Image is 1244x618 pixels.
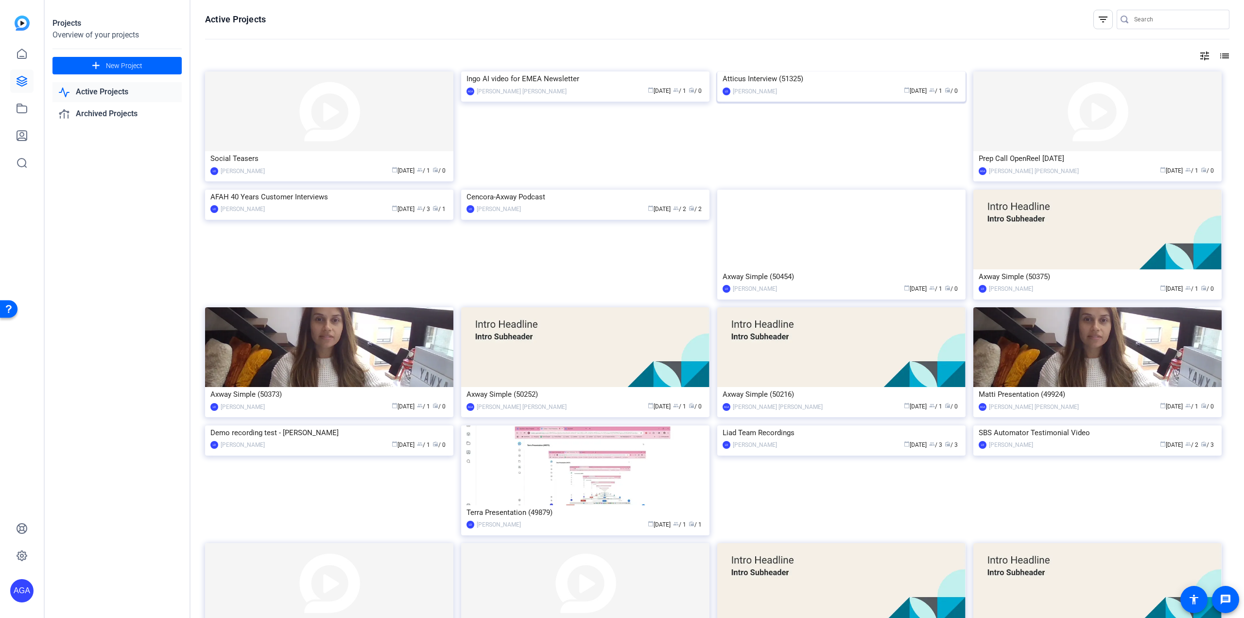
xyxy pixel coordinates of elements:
span: / 1 [689,521,702,528]
div: LD [210,167,218,175]
span: calendar_today [648,521,654,527]
span: / 2 [1185,441,1198,448]
div: AGA [979,403,986,411]
span: [DATE] [904,88,927,94]
span: [DATE] [392,167,415,174]
span: group [929,285,935,291]
span: calendar_today [648,403,654,408]
div: Axway Simple (50454) [723,269,960,284]
div: SBS Automator Testimonial Video [979,425,1216,440]
span: calendar_today [648,87,654,93]
span: / 0 [945,403,958,410]
span: group [417,441,423,447]
span: calendar_today [904,441,910,447]
div: AFAH 40 Years Customer Interviews [210,190,448,204]
span: / 1 [673,403,686,410]
span: radio [432,205,438,211]
span: / 0 [945,88,958,94]
div: Atticus Interview (51325) [723,71,960,86]
div: LD [210,403,218,411]
span: calendar_today [392,205,397,211]
span: [DATE] [392,441,415,448]
mat-icon: list [1218,50,1229,62]
div: AGA [723,403,730,411]
span: / 1 [417,167,430,174]
span: / 1 [673,521,686,528]
span: group [673,521,679,527]
div: [PERSON_NAME] [PERSON_NAME] [989,402,1079,412]
span: / 0 [1201,403,1214,410]
span: / 0 [1201,167,1214,174]
span: / 3 [945,441,958,448]
div: [PERSON_NAME] [477,520,521,530]
mat-icon: accessibility [1188,594,1200,605]
span: radio [945,87,950,93]
span: radio [1201,403,1207,408]
span: calendar_today [1160,403,1166,408]
input: Search [1134,14,1222,25]
div: LD [723,441,730,449]
mat-icon: filter_list [1097,14,1109,25]
span: group [929,441,935,447]
div: AGA [979,167,986,175]
span: calendar_today [1160,285,1166,291]
span: calendar_today [1160,167,1166,173]
div: Overview of your projects [52,29,182,41]
div: LD [210,441,218,449]
div: Cencora-Axway Podcast [466,190,704,204]
span: calendar_today [392,167,397,173]
span: radio [432,403,438,408]
div: Axway Simple (50373) [210,387,448,402]
span: group [673,205,679,211]
span: [DATE] [1160,441,1183,448]
div: LD [979,285,986,293]
span: [DATE] [648,403,671,410]
span: group [1185,167,1191,173]
div: [PERSON_NAME] [PERSON_NAME] [477,87,567,96]
button: New Project [52,57,182,74]
span: / 1 [929,285,942,292]
div: [PERSON_NAME] [PERSON_NAME] [477,402,567,412]
span: radio [432,167,438,173]
span: radio [689,403,694,408]
span: calendar_today [904,403,910,408]
span: [DATE] [904,285,927,292]
a: Active Projects [52,82,182,102]
span: / 2 [673,206,686,212]
div: [PERSON_NAME] [221,166,265,176]
span: / 0 [432,167,446,174]
div: [PERSON_NAME] [PERSON_NAME] [733,402,823,412]
span: / 1 [432,206,446,212]
mat-icon: message [1220,594,1231,605]
span: New Project [106,61,142,71]
span: group [673,403,679,408]
div: [PERSON_NAME] [733,284,777,294]
span: group [417,205,423,211]
span: / 0 [689,403,702,410]
span: / 0 [689,88,702,94]
span: group [1185,441,1191,447]
mat-icon: tune [1199,50,1210,62]
span: radio [945,285,950,291]
div: [PERSON_NAME] [733,87,777,96]
span: [DATE] [1160,285,1183,292]
span: radio [945,403,950,408]
span: [DATE] [648,206,671,212]
span: group [929,403,935,408]
div: Prep Call OpenReel [DATE] [979,151,1216,166]
span: calendar_today [392,403,397,408]
span: [DATE] [1160,403,1183,410]
div: [PERSON_NAME] [PERSON_NAME] [989,166,1079,176]
span: group [1185,285,1191,291]
span: calendar_today [392,441,397,447]
span: / 1 [1185,403,1198,410]
div: [PERSON_NAME] [989,284,1033,294]
div: [PERSON_NAME] [989,440,1033,450]
span: [DATE] [904,403,927,410]
span: [DATE] [648,88,671,94]
div: [PERSON_NAME] [221,440,265,450]
span: radio [945,441,950,447]
span: radio [1201,285,1207,291]
span: / 0 [432,403,446,410]
div: Social Teasers [210,151,448,166]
